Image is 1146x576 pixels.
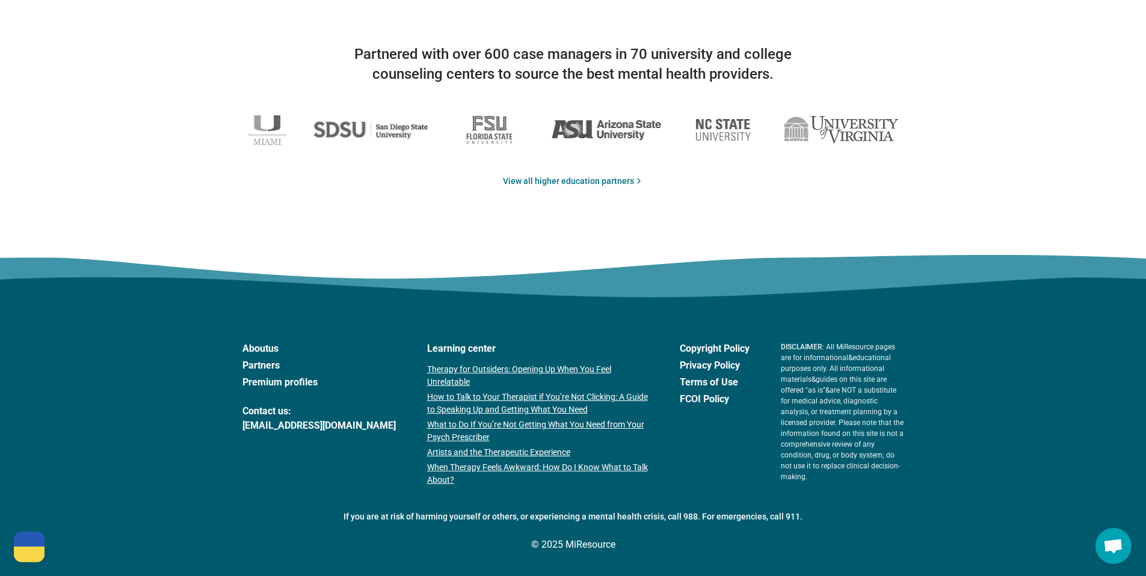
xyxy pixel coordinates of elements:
a: Learning center [427,342,648,356]
a: [EMAIL_ADDRESS][DOMAIN_NAME] [242,418,396,433]
p: : All MiResource pages are for informational & educational purposes only. All informational mater... [781,342,904,482]
span: Contact us: [242,404,396,418]
img: Florida State University [454,109,525,151]
img: Arizona State University [551,119,662,140]
a: Terms of Use [680,375,750,390]
p: If you are at risk of harming yourself or others, or experiencing a mental health crisis, call 98... [242,510,904,523]
a: What to Do If You’re Not Getting What You Need from Your Psych Prescriber [427,418,648,444]
a: Copyright Policy [680,342,750,356]
img: University of Miami [248,115,287,145]
a: View all higher education partners [503,175,644,188]
a: Privacy Policy [680,358,750,373]
img: University of Virginia [784,116,898,144]
div: Open chat [1095,528,1132,564]
a: Partners [242,358,396,373]
a: How to Talk to Your Therapist if You’re Not Clicking: A Guide to Speaking Up and Getting What You... [427,391,648,416]
img: San Diego State University [313,117,428,144]
a: FCOI Policy [680,392,750,406]
a: When Therapy Feels Awkward: How Do I Know What to Talk About? [427,461,648,486]
p: Partnered with over 600 case managers in 70 university and college counseling centers to source t... [333,44,814,85]
span: DISCLAIMER [781,343,822,351]
a: Aboutus [242,342,396,356]
a: Therapy for Outsiders: Opening Up When You Feel Unrelatable [427,363,648,388]
a: Premium profiles [242,375,396,390]
img: North Carolina State University [688,113,758,147]
a: Artists and the Therapeutic Experience [427,446,648,459]
p: © 2025 MiResource [242,538,904,552]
